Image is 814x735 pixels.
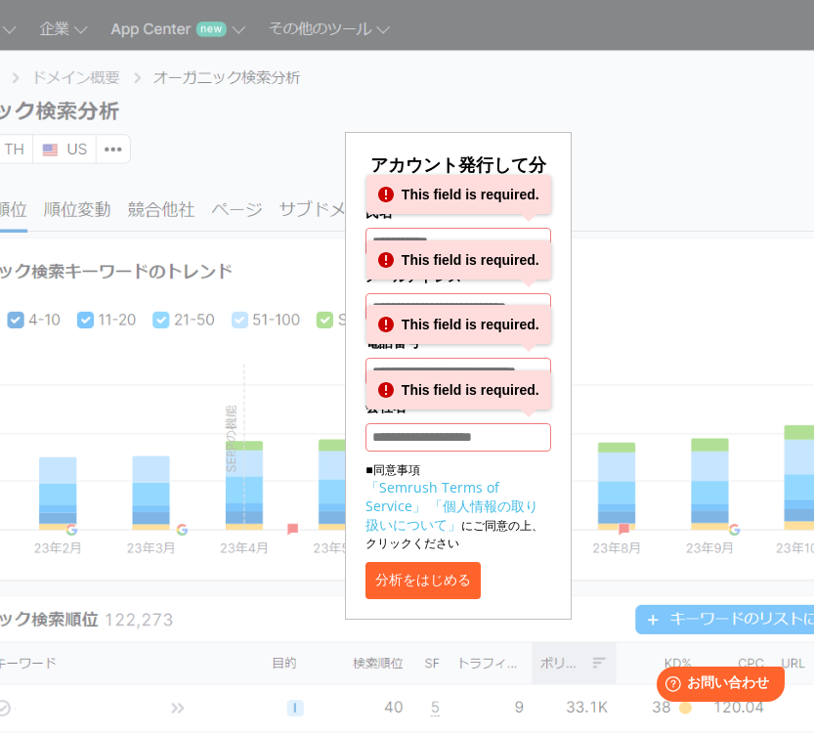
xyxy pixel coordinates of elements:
span: アカウント発行して分析する [370,152,546,200]
iframe: Help widget launcher [640,659,793,713]
div: This field is required. [366,370,551,410]
a: 「個人情報の取り扱いについて」 [365,497,538,534]
div: This field is required. [366,305,551,344]
div: This field is required. [366,240,551,280]
a: 「Semrush Terms of Service」 [365,478,499,515]
div: This field is required. [366,175,551,214]
p: ■同意事項 にご同意の上、クリックください [365,461,550,552]
button: 分析をはじめる [365,562,481,599]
